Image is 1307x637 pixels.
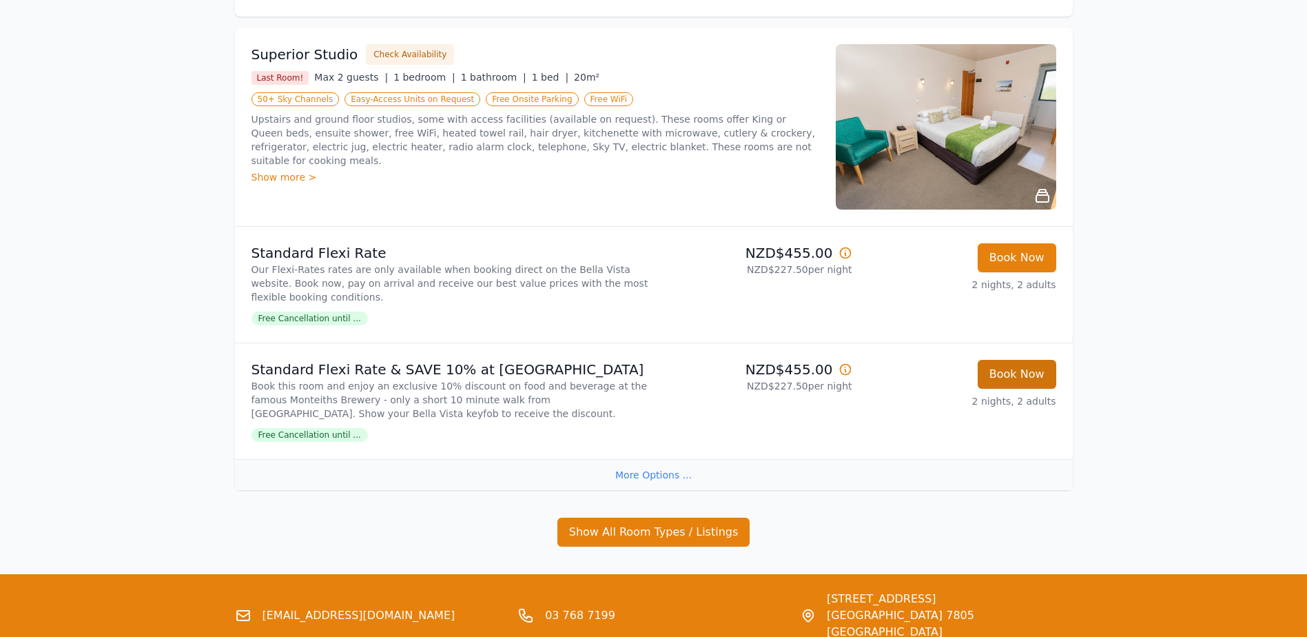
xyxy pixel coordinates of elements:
[251,112,819,168] p: Upstairs and ground floor studios, some with access facilities (available on request). These room...
[251,71,309,85] span: Last Room!
[263,607,455,624] a: [EMAIL_ADDRESS][DOMAIN_NAME]
[978,360,1056,389] button: Book Now
[557,518,750,547] button: Show All Room Types / Listings
[545,607,615,624] a: 03 768 7199
[659,263,852,276] p: NZD$227.50 per night
[251,92,340,106] span: 50+ Sky Channels
[251,170,819,184] div: Show more >
[235,459,1073,490] div: More Options ...
[314,72,388,83] span: Max 2 guests |
[251,263,648,304] p: Our Flexi-Rates rates are only available when booking direct on the Bella Vista website. Book now...
[461,72,526,83] span: 1 bathroom |
[863,278,1056,292] p: 2 nights, 2 adults
[659,379,852,393] p: NZD$227.50 per night
[659,360,852,379] p: NZD$455.00
[251,45,358,64] h3: Superior Studio
[863,394,1056,408] p: 2 nights, 2 adults
[574,72,599,83] span: 20m²
[978,243,1056,272] button: Book Now
[366,44,454,65] button: Check Availability
[251,379,648,421] p: Book this room and enjoy an exclusive 10% discount on food and beverage at the famous Monteiths B...
[251,243,648,263] p: Standard Flexi Rate
[584,92,634,106] span: Free WiFi
[251,428,368,442] span: Free Cancellation until ...
[393,72,455,83] span: 1 bedroom |
[486,92,578,106] span: Free Onsite Parking
[827,591,1073,607] span: [STREET_ADDRESS]
[344,92,480,106] span: Easy-Access Units on Request
[251,360,648,379] p: Standard Flexi Rate & SAVE 10% at [GEOGRAPHIC_DATA]
[251,312,368,325] span: Free Cancellation until ...
[532,72,568,83] span: 1 bed |
[659,243,852,263] p: NZD$455.00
